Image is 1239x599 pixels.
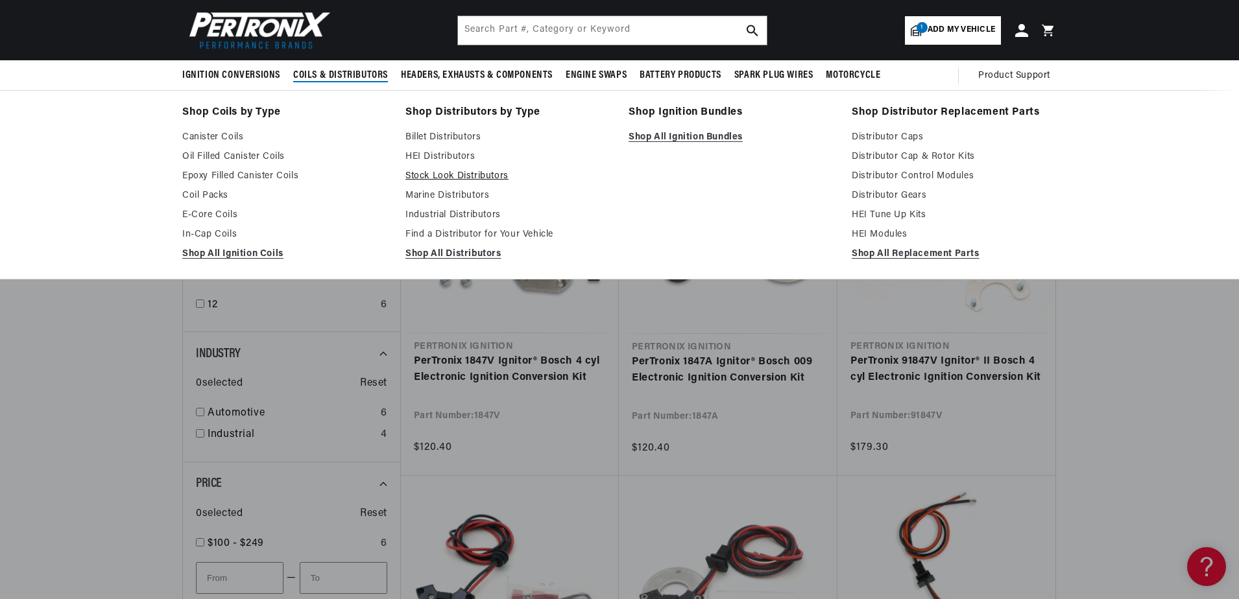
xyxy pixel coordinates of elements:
[208,538,264,548] span: $100 - $249
[852,227,1057,242] a: HEI Modules
[196,375,243,392] span: 0 selected
[196,347,241,360] span: Industry
[738,16,767,45] button: search button
[405,130,610,145] a: Billet Distributors
[196,562,283,594] input: From
[928,24,995,36] span: Add my vehicle
[182,60,287,91] summary: Ignition Conversions
[917,22,928,33] span: 1
[734,69,813,82] span: Spark Plug Wires
[852,149,1057,165] a: Distributor Cap & Rotor Kits
[182,149,387,165] a: Oil Filled Canister Coils
[182,130,387,145] a: Canister Coils
[381,297,387,314] div: 6
[852,188,1057,204] a: Distributor Gears
[182,207,387,223] a: E-Core Coils
[852,169,1057,184] a: Distributor Control Modules
[208,427,376,443] a: Industrial
[208,405,376,422] a: Automotive
[405,188,610,204] a: Marine Distributors
[405,246,610,262] a: Shop All Distributors
[381,427,387,443] div: 4
[566,69,627,82] span: Engine Swaps
[905,16,1001,45] a: 1Add my vehicle
[978,60,1057,91] summary: Product Support
[405,169,610,184] a: Stock Look Distributors
[182,69,280,82] span: Ignition Conversions
[182,104,387,122] a: Shop Coils by Type
[300,562,387,594] input: To
[196,477,222,490] span: Price
[182,188,387,204] a: Coil Packs
[559,60,633,91] summary: Engine Swaps
[978,69,1050,83] span: Product Support
[182,246,387,262] a: Shop All Ignition Coils
[458,16,767,45] input: Search Part #, Category or Keyword
[287,570,296,587] span: —
[640,69,721,82] span: Battery Products
[360,506,387,523] span: Reset
[850,353,1042,386] a: PerTronix 91847V Ignitor® II Bosch 4 cyl Electronic Ignition Conversion Kit
[287,60,394,91] summary: Coils & Distributors
[633,60,728,91] summary: Battery Products
[728,60,820,91] summary: Spark Plug Wires
[629,104,834,122] a: Shop Ignition Bundles
[208,297,376,314] a: 12
[394,60,559,91] summary: Headers, Exhausts & Components
[414,353,606,386] a: PerTronix 1847V Ignitor® Bosch 4 cyl Electronic Ignition Conversion Kit
[632,354,824,387] a: PerTronix 1847A Ignitor® Bosch 009 Electronic Ignition Conversion Kit
[852,130,1057,145] a: Distributor Caps
[629,130,834,145] a: Shop All Ignition Bundles
[293,69,388,82] span: Coils & Distributors
[401,69,553,82] span: Headers, Exhausts & Components
[405,149,610,165] a: HEI Distributors
[405,104,610,122] a: Shop Distributors by Type
[381,405,387,422] div: 6
[852,246,1057,262] a: Shop All Replacement Parts
[182,8,331,53] img: Pertronix
[405,207,610,223] a: Industrial Distributors
[360,375,387,392] span: Reset
[182,169,387,184] a: Epoxy Filled Canister Coils
[381,535,387,552] div: 6
[826,69,880,82] span: Motorcycle
[819,60,887,91] summary: Motorcycle
[196,506,243,523] span: 0 selected
[852,207,1057,223] a: HEI Tune Up Kits
[852,104,1057,122] a: Shop Distributor Replacement Parts
[405,227,610,242] a: Find a Distributor for Your Vehicle
[182,227,387,242] a: In-Cap Coils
